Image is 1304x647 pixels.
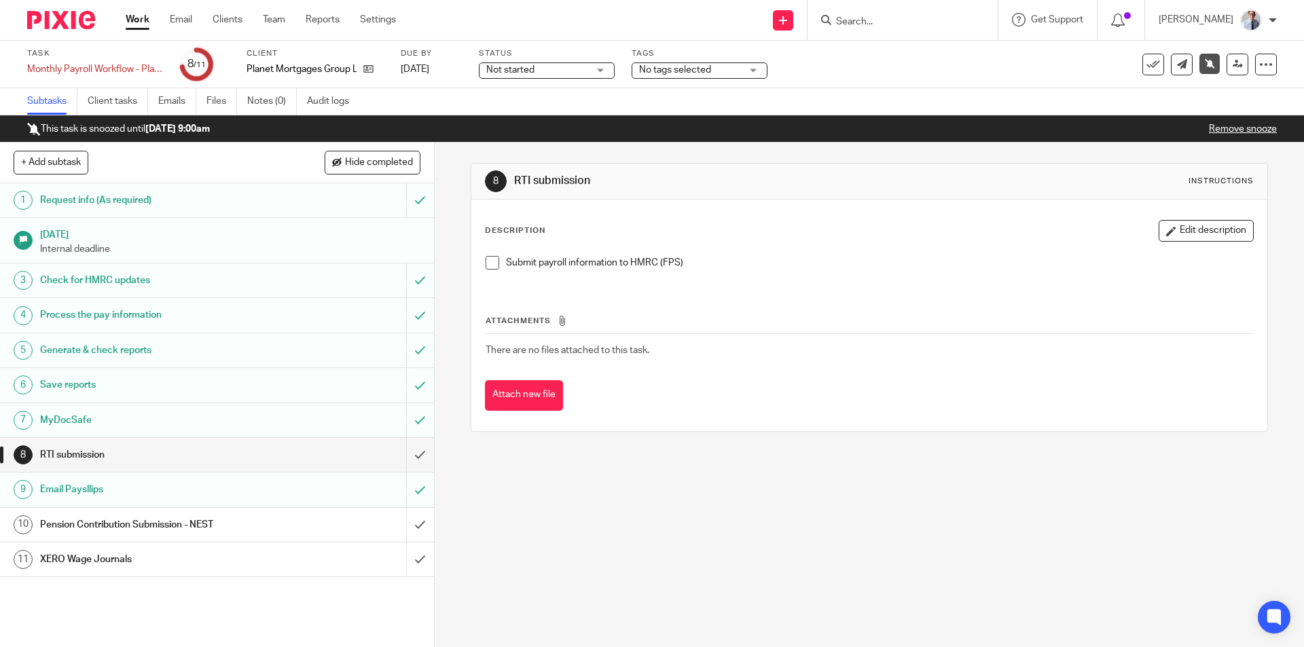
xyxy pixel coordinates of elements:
[145,124,210,134] b: [DATE] 9:00am
[14,306,33,325] div: 4
[194,61,206,69] small: /11
[639,65,711,75] span: No tags selected
[126,13,149,26] a: Work
[1209,124,1277,134] a: Remove snooze
[485,170,507,192] div: 8
[27,122,210,136] p: This task is snoozed until
[14,445,33,464] div: 8
[486,317,551,325] span: Attachments
[486,346,649,355] span: There are no files attached to this task.
[1031,15,1083,24] span: Get Support
[1159,13,1233,26] p: [PERSON_NAME]
[14,341,33,360] div: 5
[14,375,33,394] div: 6
[40,340,275,361] h1: Generate & check reports
[27,88,77,115] a: Subtasks
[1240,10,1262,31] img: IMG_9924.jpg
[40,270,275,291] h1: Check for HMRC updates
[187,56,206,72] div: 8
[632,48,767,59] label: Tags
[835,16,957,29] input: Search
[263,13,285,26] a: Team
[40,549,275,570] h1: XERO Wage Journals
[40,479,275,500] h1: Email Paysllips
[40,225,420,242] h1: [DATE]
[401,64,429,74] span: [DATE]
[170,13,192,26] a: Email
[514,174,899,188] h1: RTI submission
[27,62,163,76] div: Monthly Payroll Workflow - Planet Mortgages
[14,151,88,174] button: + Add subtask
[27,48,163,59] label: Task
[485,225,545,236] p: Description
[40,515,275,535] h1: Pension Contribution Submission - NEST
[40,410,275,430] h1: MyDocSafe
[360,13,396,26] a: Settings
[247,62,357,76] p: Planet Mortgages Group Ltd
[14,271,33,290] div: 3
[40,242,420,256] p: Internal deadline
[1189,176,1254,187] div: Instructions
[479,48,615,59] label: Status
[345,158,413,168] span: Hide completed
[158,88,196,115] a: Emails
[485,380,563,411] button: Attach new file
[40,190,275,210] h1: Request info (As required)
[14,515,33,534] div: 10
[40,375,275,395] h1: Save reports
[247,88,297,115] a: Notes (0)
[14,550,33,569] div: 11
[486,65,535,75] span: Not started
[14,191,33,210] div: 1
[14,411,33,430] div: 7
[40,445,275,465] h1: RTI submission
[1159,220,1254,242] button: Edit description
[307,88,359,115] a: Audit logs
[14,480,33,499] div: 9
[506,256,1252,270] p: Submit payroll information to HMRC (FPS)
[247,48,384,59] label: Client
[401,48,462,59] label: Due by
[88,88,148,115] a: Client tasks
[213,13,242,26] a: Clients
[306,13,340,26] a: Reports
[27,11,95,29] img: Pixie
[325,151,420,174] button: Hide completed
[40,305,275,325] h1: Process the pay information
[206,88,237,115] a: Files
